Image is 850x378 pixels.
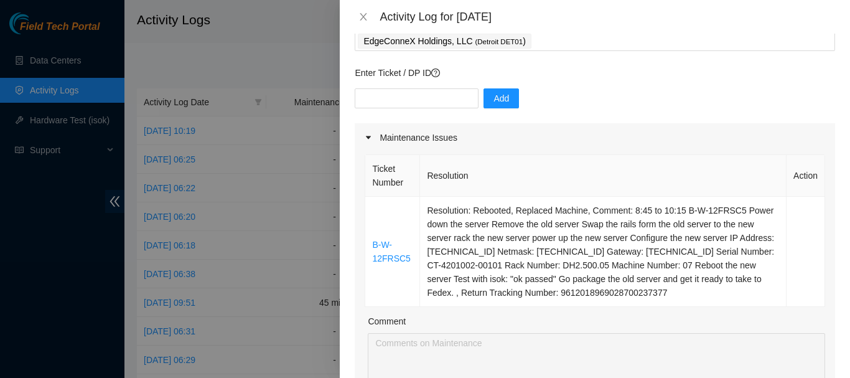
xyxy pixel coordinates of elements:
span: Add [493,92,509,105]
p: Enter Ticket / DP ID [355,66,835,80]
th: Resolution [420,155,787,197]
a: B-W-12FRSC5 [372,240,410,263]
td: Resolution: Rebooted, Replaced Machine, Comment: 8:45 to 10:15 B-W-12FRSC5 Power down the server ... [420,197,787,307]
span: close [358,12,368,22]
div: Activity Log for [DATE] [380,10,835,24]
th: Action [787,155,825,197]
label: Comment [368,314,406,328]
div: Maintenance Issues [355,123,835,152]
span: question-circle [431,69,440,77]
button: Add [483,88,519,108]
p: EdgeConneX Holdings, LLC ) [363,34,525,49]
span: ( Detroit DET01 [475,38,523,45]
th: Ticket Number [365,155,420,197]
span: caret-right [365,134,372,141]
button: Close [355,11,372,23]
